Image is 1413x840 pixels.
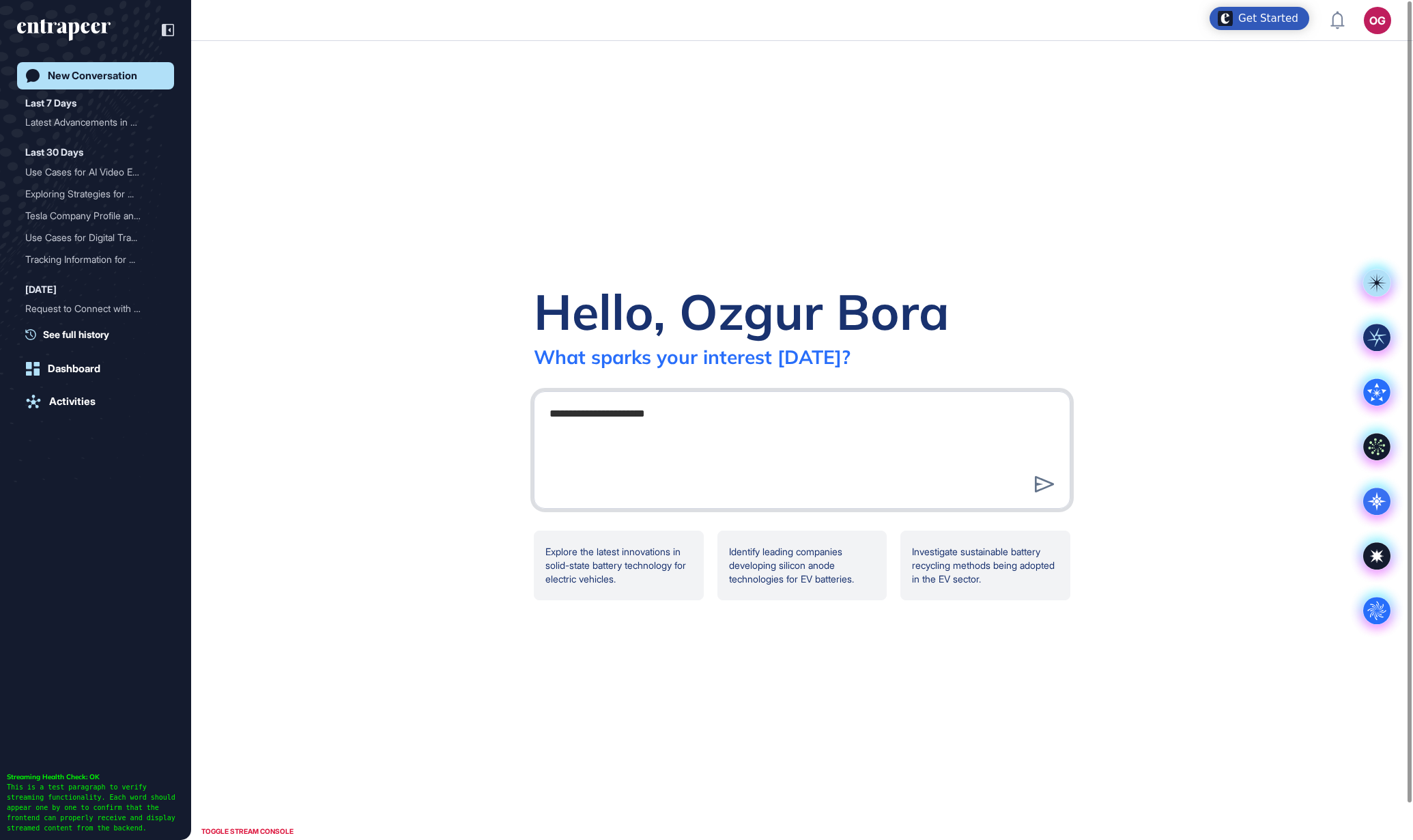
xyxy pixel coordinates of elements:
div: Identify leading companies developing silicon anode technologies for EV batteries. [717,531,887,600]
div: Get Started [1238,12,1298,25]
div: TOGGLE STREAM CONSOLE [198,823,297,840]
div: Explore the latest innovations in solid-state battery technology for electric vehicles. [534,531,704,600]
div: Tracking Information for ... [25,249,155,270]
img: launcher-image-alternative-text [1218,11,1233,26]
div: Exploring Strategies for Autonomous Driving in Self-Driving Cars [25,183,166,205]
div: Latest Advancements in Electric Vehicle Battery Technologies and Their Applications [25,111,166,133]
div: New Conversation [48,70,137,82]
div: Hello, Ozgur Bora [534,281,950,342]
div: Last 30 Days [25,144,83,160]
div: Use Cases for Digital Tra... [25,227,155,249]
div: Exploring Strategies for ... [25,183,155,205]
div: Investigate sustainable battery recycling methods being adopted in the EV sector. [900,531,1070,600]
button: OG [1364,7,1391,34]
div: Dashboard [48,363,100,375]
div: [DATE] [25,281,57,298]
div: Tesla Company Profile and In-Depth Analysis [25,205,166,227]
div: Use Cases for Digital Transformation [25,227,166,249]
a: New Conversation [17,62,174,89]
a: See full history [25,327,174,341]
div: Last 7 Days [25,95,76,111]
div: entrapeer-logo [17,19,111,41]
a: Dashboard [17,355,174,382]
div: Use Cases for AI Video Editor Tools [25,161,166,183]
div: Use Cases for AI Video Ed... [25,161,155,183]
span: See full history [43,327,109,341]
div: What sparks your interest [DATE]? [534,345,851,369]
div: Tracking Information for OpenAI [25,249,166,270]
div: Request to Connect with Reese [25,298,166,320]
div: Request to Connect with R... [25,298,155,320]
div: Latest Advancements in El... [25,111,155,133]
div: Open Get Started checklist [1210,7,1309,30]
a: Activities [17,388,174,415]
div: Activities [49,395,96,408]
div: Tesla Company Profile and... [25,205,155,227]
